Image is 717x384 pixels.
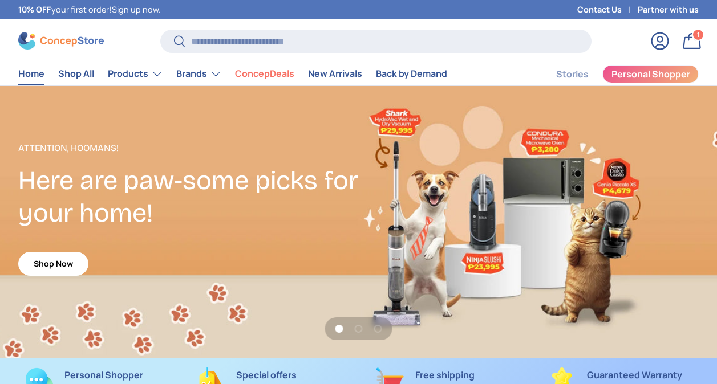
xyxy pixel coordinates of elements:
[235,63,294,85] a: ConcepDeals
[64,369,143,381] strong: Personal Shopper
[58,63,94,85] a: Shop All
[101,63,169,85] summary: Products
[415,369,475,381] strong: Free shipping
[112,4,159,15] a: Sign up now
[18,63,447,85] nav: Primary
[577,3,638,16] a: Contact Us
[18,141,359,155] p: Attention, Hoomans!
[18,4,51,15] strong: 10% OFF
[611,70,690,79] span: Personal Shopper
[176,63,221,85] a: Brands
[18,3,161,16] p: your first order! .
[376,63,447,85] a: Back by Demand
[18,63,44,85] a: Home
[556,63,589,85] a: Stories
[602,65,699,83] a: Personal Shopper
[108,63,163,85] a: Products
[697,30,700,39] span: 1
[169,63,228,85] summary: Brands
[236,369,297,381] strong: Special offers
[18,164,359,230] h2: Here are paw-some picks for your home!
[638,3,699,16] a: Partner with us
[18,252,88,276] a: Shop Now
[18,32,104,50] img: ConcepStore
[308,63,362,85] a: New Arrivals
[529,63,699,85] nav: Secondary
[587,369,682,381] strong: Guaranteed Warranty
